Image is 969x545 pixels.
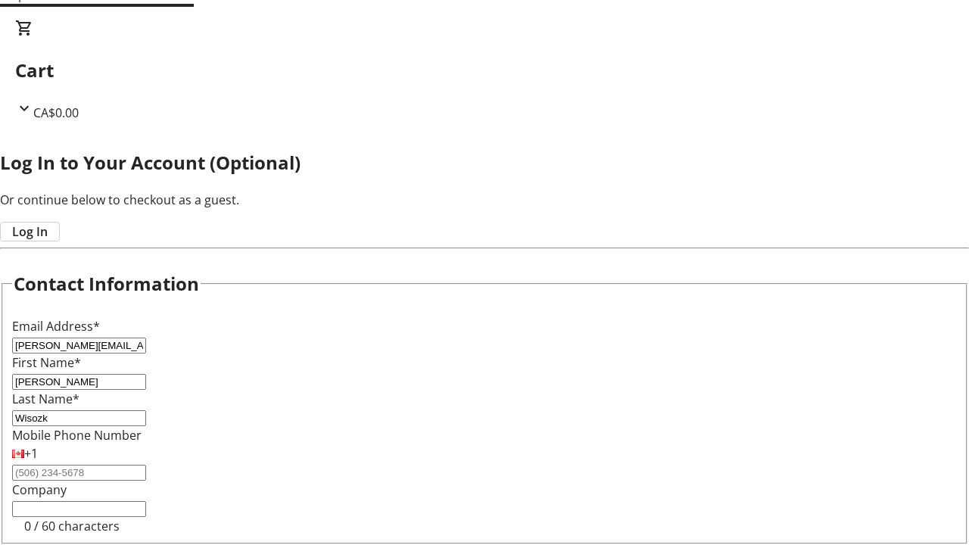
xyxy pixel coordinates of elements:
[24,518,120,534] tr-character-limit: 0 / 60 characters
[12,465,146,481] input: (506) 234-5678
[12,427,142,444] label: Mobile Phone Number
[15,19,954,122] div: CartCA$0.00
[12,391,79,407] label: Last Name*
[12,318,100,335] label: Email Address*
[15,57,954,84] h2: Cart
[12,481,67,498] label: Company
[12,223,48,241] span: Log In
[14,270,199,297] h2: Contact Information
[12,354,81,371] label: First Name*
[33,104,79,121] span: CA$0.00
